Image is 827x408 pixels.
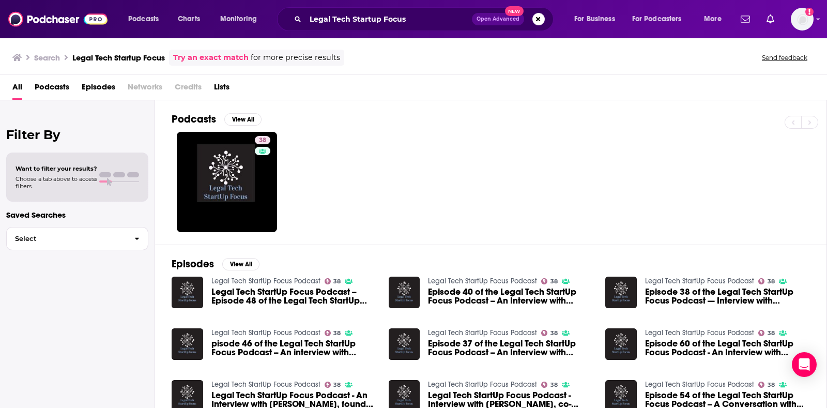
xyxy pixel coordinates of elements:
a: 38 [758,382,775,388]
button: Send feedback [759,53,810,62]
span: For Business [574,12,615,26]
a: Legal Tech StartUp Focus Podcast [428,328,537,337]
input: Search podcasts, credits, & more... [305,11,472,27]
h2: Filter By [6,127,148,142]
img: Episode 60 of the Legal Tech StartUp Focus Podcast - An Interview with Chris Cartrett, CEO of Ade... [605,328,637,360]
span: Episode 38 of the Legal Tech StartUp Focus Podcast — Interview with [PERSON_NAME], co-founder and... [645,288,810,305]
a: Episodes [82,79,115,100]
div: Search podcasts, credits, & more... [287,7,563,31]
button: open menu [697,11,734,27]
span: 38 [333,331,341,336]
a: Podcasts [35,79,69,100]
img: User Profile [791,8,814,31]
a: All [12,79,22,100]
button: open menu [121,11,172,27]
h2: Episodes [172,258,214,270]
a: Legal Tech StartUp Focus Podcast [428,277,537,285]
p: Saved Searches [6,210,148,220]
img: Episode 37 of the Legal Tech StartUp Focus Podcast -- An Interview with Mat Rotenberg, founder an... [389,328,420,360]
a: 38 [758,278,775,284]
img: pisode 46 of the Legal Tech StartUp Focus Podcast -- An interview with Zach Posner, co-founder an... [172,328,203,360]
h3: Search [34,53,60,63]
a: 38 [541,382,558,388]
span: New [505,6,524,16]
span: Episode 60 of the Legal Tech StartUp Focus Podcast - An Interview with [PERSON_NAME], CEO of Aderant [645,339,810,357]
button: open menu [213,11,270,27]
a: 38 [541,278,558,284]
button: View All [224,113,262,126]
span: 38 [550,331,558,336]
span: Legal Tech StartUp Focus Podcast -- Episode 48 of the Legal Tech StartUp Focus Podcast ([DOMAIN_N... [211,288,376,305]
div: Open Intercom Messenger [792,352,817,377]
a: Show notifications dropdown [762,10,778,28]
span: 38 [550,383,558,387]
a: Charts [171,11,206,27]
a: 38 [325,330,341,336]
span: Podcasts [128,12,159,26]
img: Legal Tech StartUp Focus Podcast -- Episode 48 of the Legal Tech StartUp Focus Podcast (www.legal... [172,277,203,308]
span: 38 [259,135,266,146]
a: Episode 38 of the Legal Tech StartUp Focus Podcast — Interview with Zeb Anderson, co-founder and ... [645,288,810,305]
h2: Podcasts [172,113,216,126]
a: Legal Tech StartUp Focus Podcast [211,328,320,337]
a: 38 [758,330,775,336]
h3: Legal Tech Startup Focus [72,53,165,63]
a: EpisodesView All [172,258,259,270]
span: 38 [333,279,341,284]
a: 38 [325,382,341,388]
a: Legal Tech StartUp Focus Podcast [428,380,537,389]
a: Episode 40 of the Legal Tech StartUp Focus Podcast -- An Interview with Christy Burke founder of ... [428,288,593,305]
a: Episode 37 of the Legal Tech StartUp Focus Podcast -- An Interview with Mat Rotenberg, founder an... [428,339,593,357]
a: 38 [177,132,277,232]
span: Networks [128,79,162,100]
button: Show profile menu [791,8,814,31]
a: Try an exact match [173,52,249,64]
img: Episode 40 of the Legal Tech StartUp Focus Podcast -- An Interview with Christy Burke founder of ... [389,277,420,308]
a: pisode 46 of the Legal Tech StartUp Focus Podcast -- An interview with Zach Posner, co-founder an... [211,339,376,357]
a: 38 [541,330,558,336]
span: Credits [175,79,202,100]
a: Show notifications dropdown [737,10,754,28]
span: Monitoring [220,12,257,26]
svg: Add a profile image [805,8,814,16]
a: Lists [214,79,229,100]
span: 38 [550,279,558,284]
button: open menu [625,11,697,27]
span: for more precise results [251,52,340,64]
span: Choose a tab above to access filters. [16,175,97,190]
span: 38 [768,331,775,336]
a: 38 [255,136,270,144]
span: Want to filter your results? [16,165,97,172]
button: Select [6,227,148,250]
span: Episode 37 of the Legal Tech StartUp Focus Podcast -- An Interview with [PERSON_NAME], founder an... [428,339,593,357]
a: Legal Tech StartUp Focus Podcast -- Episode 48 of the Legal Tech StartUp Focus Podcast (www.legal... [211,288,376,305]
span: For Podcasters [632,12,682,26]
button: View All [222,258,259,270]
span: 38 [768,279,775,284]
a: Legal Tech StartUp Focus Podcast [645,328,754,337]
span: Episode 40 of the Legal Tech StartUp Focus Podcast -- An Interview with [PERSON_NAME] founder of ... [428,288,593,305]
a: 38 [325,278,341,284]
a: Legal Tech StartUp Focus Podcast [211,277,320,285]
span: 38 [768,383,775,387]
span: Logged in as AlkaNara [791,8,814,31]
span: Open Advanced [477,17,519,22]
button: open menu [567,11,628,27]
a: Legal Tech StartUp Focus Podcast [645,277,754,285]
span: 38 [333,383,341,387]
button: Open AdvancedNew [472,13,524,25]
span: More [704,12,722,26]
a: Legal Tech StartUp Focus Podcast [211,380,320,389]
a: PodcastsView All [172,113,262,126]
img: Podchaser - Follow, Share and Rate Podcasts [8,9,108,29]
